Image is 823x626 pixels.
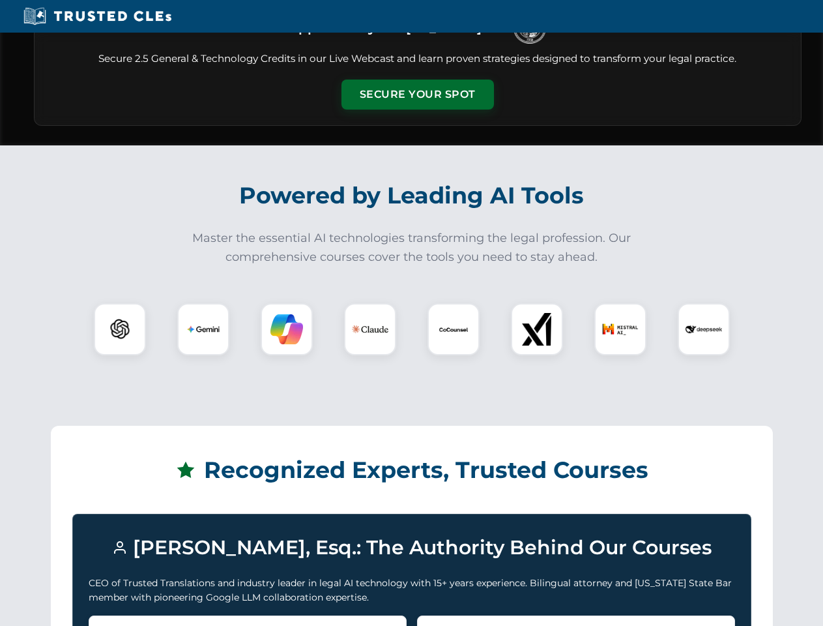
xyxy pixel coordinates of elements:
[427,303,480,355] div: CoCounsel
[89,576,735,605] p: CEO of Trusted Translations and industry leader in legal AI technology with 15+ years experience....
[89,530,735,565] h3: [PERSON_NAME], Esq.: The Authority Behind Our Courses
[686,311,722,348] img: DeepSeek Logo
[94,303,146,355] div: ChatGPT
[177,303,229,355] div: Gemini
[270,313,303,346] img: Copilot Logo
[678,303,730,355] div: DeepSeek
[51,173,773,218] h2: Powered by Leading AI Tools
[344,303,396,355] div: Claude
[511,303,563,355] div: xAI
[437,313,470,346] img: CoCounsel Logo
[50,52,785,67] p: Secure 2.5 General & Technology Credits in our Live Webcast and learn proven strategies designed ...
[20,7,175,26] img: Trusted CLEs
[352,311,388,348] img: Claude Logo
[261,303,313,355] div: Copilot
[521,313,553,346] img: xAI Logo
[187,313,220,346] img: Gemini Logo
[184,229,640,267] p: Master the essential AI technologies transforming the legal profession. Our comprehensive courses...
[602,311,639,348] img: Mistral AI Logo
[594,303,646,355] div: Mistral AI
[72,447,751,493] h2: Recognized Experts, Trusted Courses
[101,310,139,348] img: ChatGPT Logo
[341,80,494,110] button: Secure Your Spot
